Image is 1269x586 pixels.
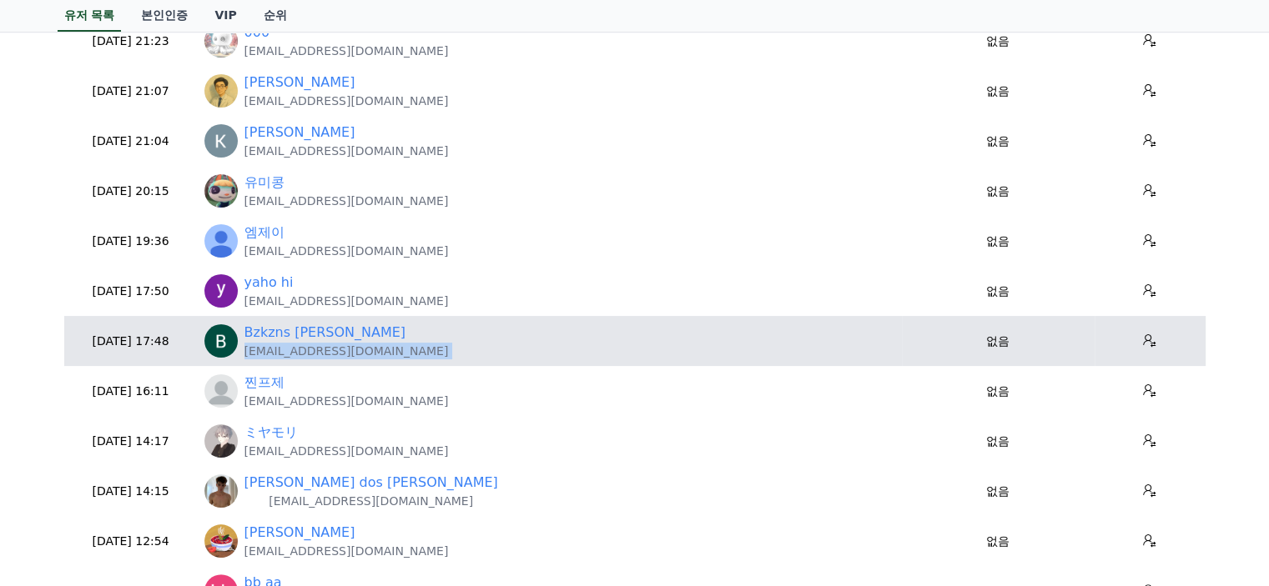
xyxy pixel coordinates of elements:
img: https://lh3.googleusercontent.com/a/ACg8ocITrXUavXr3ODKNoofb3Ghl2N5NJyHGvD42499M1PcMlSUn384=s96-c [204,174,238,208]
p: 없음 [909,383,1088,400]
img: https://lh3.googleusercontent.com/a/ACg8ocIVUEIiQgAPZ6-_dGiGqJAAU6v1T-TXh1gIYnZ5-UIhtnNfNmo=s96-c [204,424,238,458]
a: 찐프제 [244,373,285,393]
img: https://lh3.googleusercontent.com/a/ACg8ocI29T4sUA7epPFJATvfPXEeOQsdA2gmt9_qYAOf6hMjr2FphwY=s96-c [204,524,238,558]
a: yaho hi [244,273,294,293]
a: [PERSON_NAME] [244,73,355,93]
img: https://lh3.googleusercontent.com/a/ACg8ocJOPEIba_mXUImKNv2xOa5rAY72fEmYhCQZ5NbVH1-4Qr88zA=s96-c [204,124,238,158]
p: [DATE] 19:36 [71,233,191,250]
p: 없음 [909,433,1088,450]
a: Messages [110,468,215,509]
p: 없음 [909,183,1088,200]
p: [DATE] 17:48 [71,333,191,350]
a: 유미콩 [244,173,285,193]
img: https://lh3.googleusercontent.com/a/ACg8ocKYPpqm_GcfJvJxwZebelIGzxpbaljyPnRHDDFcPdISIeOCkxyQ=s96-c [204,474,238,508]
img: http://k.kakaocdn.net/dn/b8HliA/btsM80RLzCY/HMHSteC93PlVCDwDczjKW0/img_640x640.jpg [204,74,238,108]
p: 없음 [909,533,1088,550]
a: [PERSON_NAME] [244,523,355,543]
span: Settings [247,493,288,506]
span: Home [43,493,72,506]
p: 없음 [909,83,1088,100]
a: ミヤモリ [244,423,298,443]
a: 엠제이 [244,223,285,243]
p: 없음 [909,283,1088,300]
img: profile_blank.webp [204,374,238,408]
p: 없음 [909,233,1088,250]
p: [DATE] 17:50 [71,283,191,300]
p: [DATE] 21:07 [71,83,191,100]
p: [EMAIL_ADDRESS][DOMAIN_NAME] [244,243,449,259]
p: 없음 [909,483,1088,500]
p: [EMAIL_ADDRESS][DOMAIN_NAME] [244,143,449,159]
p: [DATE] 14:17 [71,433,191,450]
p: [EMAIL_ADDRESS][DOMAIN_NAME] [244,193,449,209]
p: [DATE] 21:23 [71,33,191,50]
p: [EMAIL_ADDRESS][DOMAIN_NAME] [244,543,449,559]
a: [PERSON_NAME] dos [PERSON_NAME] [244,473,498,493]
p: 없음 [909,33,1088,50]
p: [EMAIL_ADDRESS][DOMAIN_NAME] [244,343,449,359]
p: [EMAIL_ADDRESS][DOMAIN_NAME] [244,393,449,409]
img: https://lh3.googleusercontent.com/a/ACg8ocIdY5Wr8diJNjroVfwTZ33Clh3OUHD2-QpmT7sQ4watbkR8ag=s96-c [204,274,238,308]
p: [EMAIL_ADDRESS][DOMAIN_NAME] [244,93,449,109]
a: Bzkzns [PERSON_NAME] [244,323,406,343]
a: 000 [244,23,270,43]
span: Messages [138,493,188,507]
p: [EMAIL_ADDRESS][DOMAIN_NAME] [244,443,449,459]
p: [DATE] 16:11 [71,383,191,400]
p: 없음 [909,133,1088,150]
a: Home [5,468,110,509]
p: [DATE] 21:04 [71,133,191,150]
p: [DATE] 20:15 [71,183,191,200]
p: [EMAIL_ADDRESS][DOMAIN_NAME] [244,493,498,509]
p: [DATE] 12:54 [71,533,191,550]
p: [EMAIL_ADDRESS][DOMAIN_NAME] [244,43,449,59]
p: [EMAIL_ADDRESS][DOMAIN_NAME] [244,293,449,309]
img: https://lh3.googleusercontent.com/a/ACg8ocKu0_1-VQH_Gin4rYawfqbIPWAafjeM4xYVLdrTgvmaBBqUeg=s96-c [204,324,238,358]
a: Settings [215,468,320,509]
a: [PERSON_NAME] [244,123,355,143]
p: [DATE] 14:15 [71,483,191,500]
img: https://cdn.creward.net/profile/user/YY08Aug 29, 2025212422_a059486cd19a3bbb26585482145687729d9f8... [204,24,238,58]
p: 없음 [909,333,1088,350]
img: https://lh3.googleusercontent.com/a/ACg8ocInRRD1Ia5MsjqCQNHa0JR09hbE8aid5L15WBA9QChE3TY5Bw=s96-c [204,224,238,258]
